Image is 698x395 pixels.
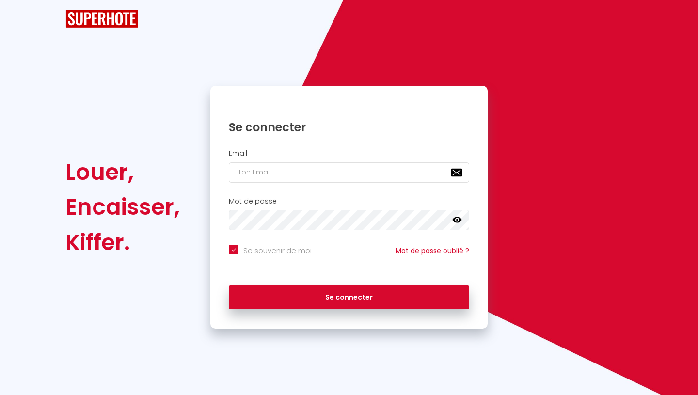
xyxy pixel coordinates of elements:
[65,155,180,190] div: Louer,
[229,162,469,183] input: Ton Email
[229,197,469,205] h2: Mot de passe
[396,246,469,255] a: Mot de passe oublié ?
[229,285,469,310] button: Se connecter
[65,10,138,28] img: SuperHote logo
[8,4,37,33] button: Ouvrir le widget de chat LiveChat
[229,149,469,158] h2: Email
[65,225,180,260] div: Kiffer.
[65,190,180,224] div: Encaisser,
[229,120,469,135] h1: Se connecter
